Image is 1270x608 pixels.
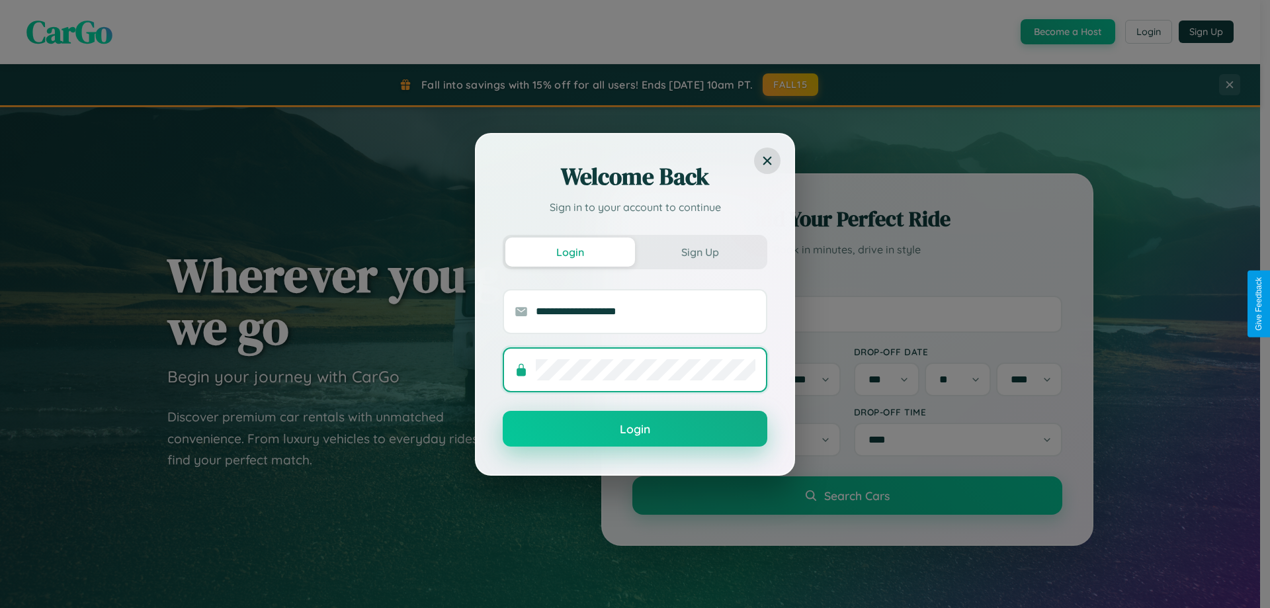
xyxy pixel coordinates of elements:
button: Sign Up [635,238,765,267]
h2: Welcome Back [503,161,767,193]
p: Sign in to your account to continue [503,199,767,215]
div: Give Feedback [1254,277,1263,331]
button: Login [503,411,767,447]
button: Login [505,238,635,267]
